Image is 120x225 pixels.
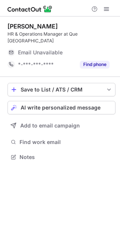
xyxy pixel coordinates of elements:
span: Notes [19,154,112,160]
div: [PERSON_NAME] [7,22,58,30]
span: Add to email campaign [20,123,80,129]
span: Find work email [19,139,112,145]
div: HR & Operations Manager at Que [GEOGRAPHIC_DATA] [7,31,115,44]
span: AI write personalized message [21,105,100,111]
button: Add to email campaign [7,119,115,132]
button: Find work email [7,137,115,147]
div: Save to List / ATS / CRM [21,87,102,93]
span: Email Unavailable [18,49,63,56]
button: Notes [7,152,115,162]
button: AI write personalized message [7,101,115,114]
img: ContactOut v5.3.10 [7,4,52,13]
button: save-profile-one-click [7,83,115,96]
button: Reveal Button [80,61,109,68]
